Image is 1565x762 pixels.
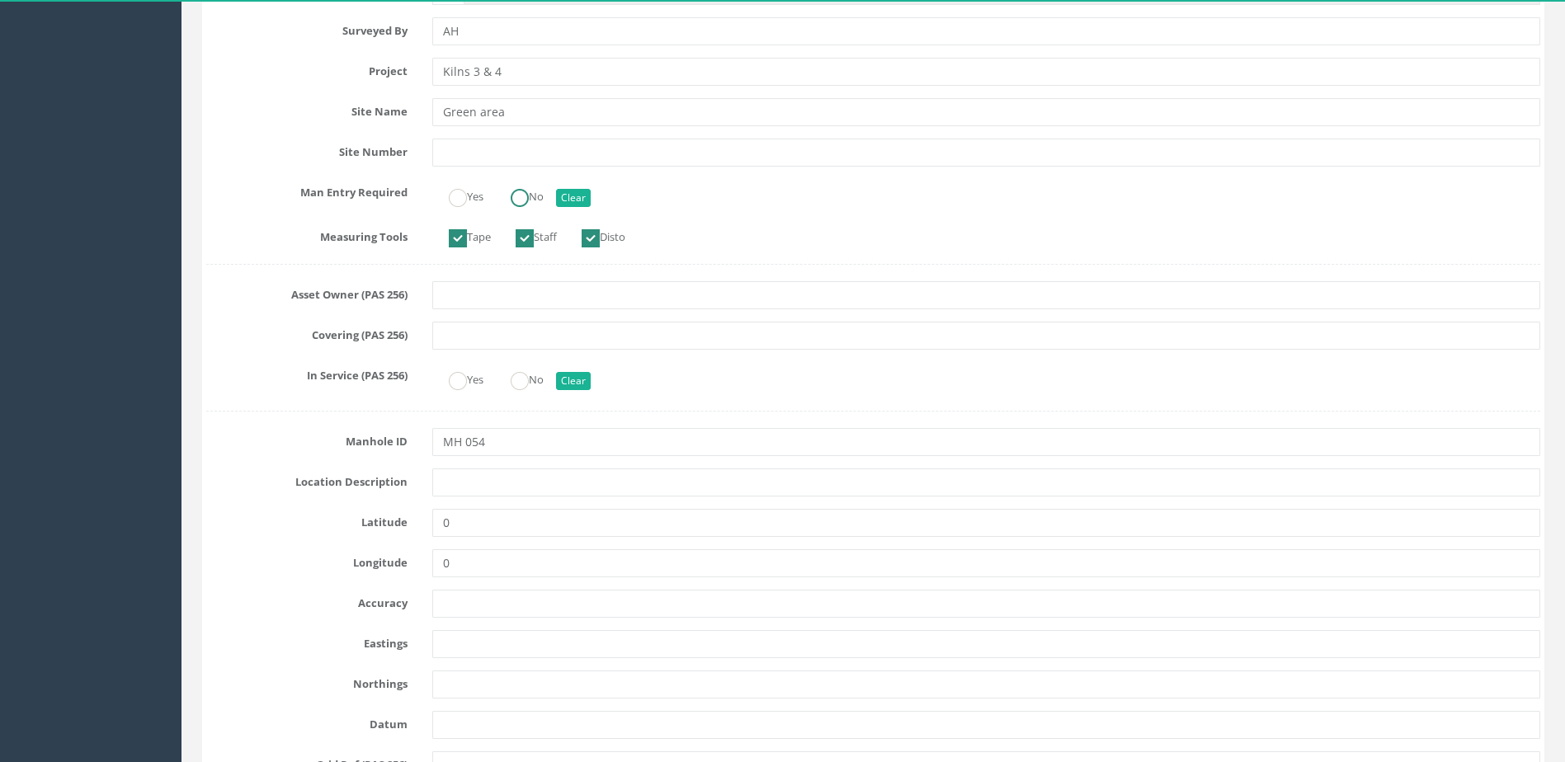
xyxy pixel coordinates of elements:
label: Disto [565,223,625,247]
label: Yes [432,366,483,390]
label: Measuring Tools [194,223,420,245]
button: Clear [556,372,591,390]
label: Asset Owner (PAS 256) [194,281,420,303]
label: In Service (PAS 256) [194,362,420,383]
label: Longitude [194,549,420,571]
label: Eastings [194,630,420,651]
label: No [494,366,544,390]
label: Datum [194,711,420,732]
label: Yes [432,183,483,207]
label: Tape [432,223,491,247]
label: Manhole ID [194,428,420,449]
label: Location Description [194,468,420,490]
label: Northings [194,670,420,692]
label: Site Number [194,139,420,160]
label: Latitude [194,509,420,530]
label: Surveyed By [194,17,420,39]
label: No [494,183,544,207]
label: Site Name [194,98,420,120]
label: Covering (PAS 256) [194,322,420,343]
label: Staff [499,223,557,247]
button: Clear [556,189,591,207]
label: Man Entry Required [194,179,420,200]
label: Project [194,58,420,79]
label: Accuracy [194,590,420,611]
